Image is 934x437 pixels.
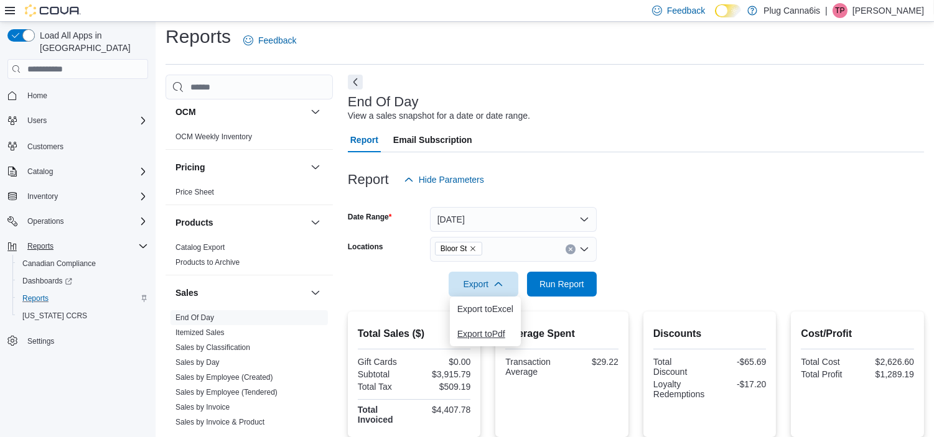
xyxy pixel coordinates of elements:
span: Reports [27,241,54,251]
button: Users [2,112,153,129]
a: Canadian Compliance [17,256,101,271]
div: $29.22 [564,357,619,367]
h2: Cost/Profit [801,326,914,341]
button: Remove Bloor St from selection in this group [469,245,477,252]
a: Sales by Invoice & Product [175,418,264,426]
p: [PERSON_NAME] [852,3,924,18]
nav: Complex example [7,81,148,382]
span: Email Subscription [393,127,472,152]
h3: Sales [175,287,198,299]
span: Reports [22,293,49,303]
span: Itemized Sales [175,328,225,338]
button: Export toPdf [450,321,521,346]
button: Settings [2,332,153,350]
span: Sales by Employee (Created) [175,372,273,382]
span: Settings [27,336,54,346]
p: Plug Canna6is [764,3,820,18]
button: Inventory [22,189,63,204]
span: Canadian Compliance [22,259,96,269]
span: Home [27,91,47,101]
span: Reports [22,239,148,254]
span: Sales by Invoice [175,402,230,412]
button: Operations [22,214,69,229]
a: Feedback [238,28,301,53]
button: Catalog [22,164,58,179]
a: Products to Archive [175,258,240,267]
span: Reports [17,291,148,306]
button: Pricing [175,161,306,173]
span: Customers [22,138,148,154]
button: Operations [2,213,153,230]
button: Export toExcel [450,297,521,321]
button: Sales [308,285,323,300]
button: OCM [175,106,306,118]
button: Customers [2,137,153,155]
a: [US_STATE] CCRS [17,308,92,323]
span: Export [456,272,511,297]
span: Washington CCRS [17,308,148,323]
div: Subtotal [358,369,412,379]
button: Clear input [566,244,576,254]
span: Sales by Employee (Tendered) [175,387,278,397]
p: | [825,3,828,18]
button: Open list of options [579,244,589,254]
a: Catalog Export [175,243,225,252]
div: $4,407.78 [417,405,471,415]
button: Sales [175,287,306,299]
span: Customers [27,142,63,152]
a: Customers [22,139,68,154]
span: Sales by Classification [175,343,250,352]
span: Export to Excel [457,304,513,314]
h2: Average Spent [505,326,619,341]
h3: OCM [175,106,196,118]
button: Inventory [2,188,153,205]
button: Catalog [2,163,153,180]
div: $1,289.19 [860,369,914,379]
a: Sales by Classification [175,343,250,352]
span: Dashboards [17,274,148,288]
div: Products [166,240,333,275]
div: -$17.20 [712,379,767,389]
h1: Reports [166,24,231,49]
span: Canadian Compliance [17,256,148,271]
button: Products [175,216,306,229]
a: Sales by Invoice [175,403,230,412]
div: Pricing [166,185,333,205]
button: Reports [12,290,153,307]
a: Reports [17,291,54,306]
span: Inventory [22,189,148,204]
a: Sales by Day [175,358,220,367]
h3: Products [175,216,213,229]
button: OCM [308,104,323,119]
button: Run Report [527,272,597,297]
span: Home [22,88,148,103]
span: Price Sheet [175,187,214,197]
a: Home [22,88,52,103]
button: Pricing [308,160,323,175]
button: [US_STATE] CCRS [12,307,153,324]
div: Total Discount [653,357,708,377]
span: Dashboards [22,276,72,286]
div: Total Cost [801,357,855,367]
div: View a sales snapshot for a date or date range. [348,109,530,122]
span: Bloor St [435,242,483,255]
span: Inventory [27,191,58,201]
a: Sales by Employee (Created) [175,373,273,382]
a: Itemized Sales [175,328,225,337]
button: Reports [2,237,153,255]
h2: Total Sales ($) [358,326,471,341]
label: Locations [348,242,383,252]
span: Catalog Export [175,242,225,252]
button: Next [348,75,363,90]
span: Bloor St [441,242,467,255]
span: Sales by Day [175,357,220,367]
div: $509.19 [417,382,471,392]
h3: Pricing [175,161,205,173]
span: Export to Pdf [457,329,513,339]
button: Canadian Compliance [12,255,153,272]
a: Dashboards [12,272,153,290]
div: OCM [166,129,333,149]
span: Catalog [22,164,148,179]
